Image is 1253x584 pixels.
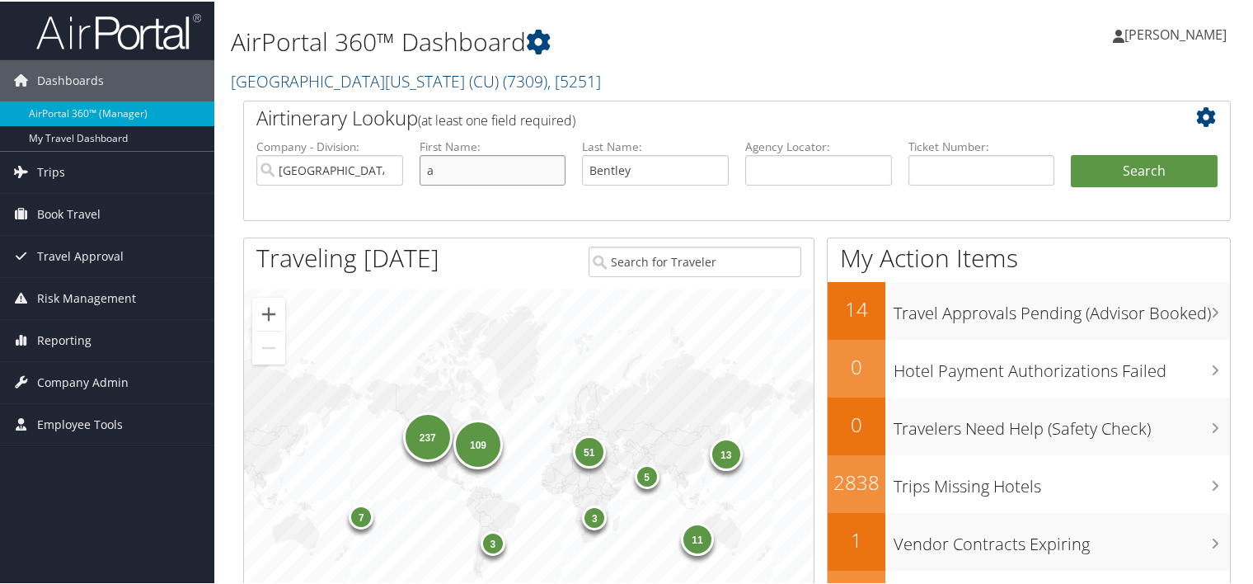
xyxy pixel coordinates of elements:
[453,418,503,468] div: 109
[481,530,505,554] div: 3
[420,137,566,153] label: First Name:
[828,525,885,553] h2: 1
[828,280,1230,338] a: 14Travel Approvals Pending (Advisor Booked)
[37,276,136,318] span: Risk Management
[37,150,65,191] span: Trips
[547,68,601,91] span: , [ 5251 ]
[573,433,606,466] div: 51
[37,403,123,444] span: Employee Tools
[828,351,885,379] h2: 0
[894,407,1230,439] h3: Travelers Need Help (Safety Check)
[828,396,1230,454] a: 0Travelers Need Help (Safety Check)
[1113,8,1243,58] a: [PERSON_NAME]
[37,318,92,360] span: Reporting
[635,463,659,487] div: 5
[37,234,124,276] span: Travel Approval
[828,409,885,437] h2: 0
[908,137,1055,153] label: Ticket Number:
[583,504,608,529] div: 3
[828,454,1230,511] a: 2838Trips Missing Hotels
[681,521,714,554] div: 11
[350,502,374,527] div: 7
[36,11,201,49] img: airportal-logo.png
[582,137,729,153] label: Last Name:
[828,338,1230,396] a: 0Hotel Payment Authorizations Failed
[252,330,285,363] button: Zoom out
[894,523,1230,554] h3: Vendor Contracts Expiring
[252,296,285,329] button: Zoom in
[231,23,906,58] h1: AirPortal 360™ Dashboard
[589,245,801,276] input: Search for Traveler
[710,436,743,469] div: 13
[256,102,1135,130] h2: Airtinerary Lookup
[503,68,547,91] span: ( 7309 )
[828,467,885,495] h2: 2838
[745,137,892,153] label: Agency Locator:
[894,292,1230,323] h3: Travel Approvals Pending (Advisor Booked)
[828,294,885,322] h2: 14
[37,192,101,233] span: Book Travel
[37,59,104,100] span: Dashboards
[256,239,439,274] h1: Traveling [DATE]
[828,239,1230,274] h1: My Action Items
[1124,24,1227,42] span: [PERSON_NAME]
[403,411,453,460] div: 237
[894,350,1230,381] h3: Hotel Payment Authorizations Failed
[1071,153,1218,186] button: Search
[894,465,1230,497] h3: Trips Missing Hotels
[828,511,1230,569] a: 1Vendor Contracts Expiring
[418,110,575,128] span: (at least one field required)
[37,360,129,402] span: Company Admin
[231,68,601,91] a: [GEOGRAPHIC_DATA][US_STATE] (CU)
[256,137,403,153] label: Company - Division:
